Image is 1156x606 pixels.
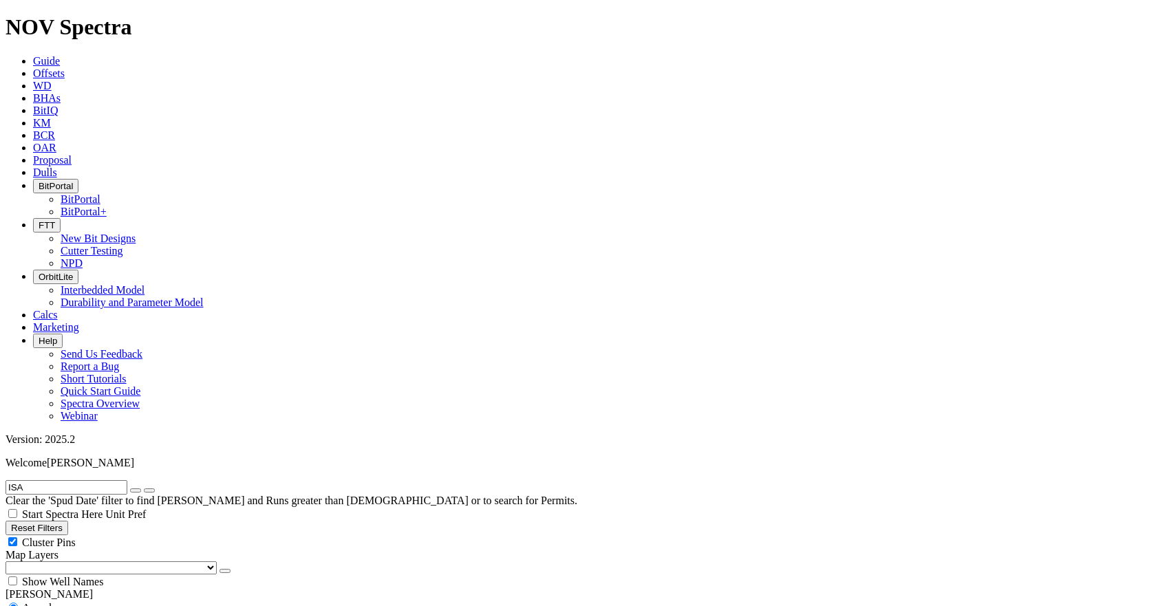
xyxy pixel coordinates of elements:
[33,105,58,116] a: BitIQ
[61,257,83,269] a: NPD
[39,336,57,346] span: Help
[6,495,577,506] span: Clear the 'Spud Date' filter to find [PERSON_NAME] and Runs greater than [DEMOGRAPHIC_DATA] or to...
[6,521,68,535] button: Reset Filters
[61,206,107,217] a: BitPortal+
[61,348,142,360] a: Send Us Feedback
[61,245,123,257] a: Cutter Testing
[6,588,1150,600] div: [PERSON_NAME]
[33,67,65,79] a: Offsets
[6,433,1150,446] div: Version: 2025.2
[33,218,61,232] button: FTT
[61,373,127,385] a: Short Tutorials
[47,457,134,468] span: [PERSON_NAME]
[39,272,73,282] span: OrbitLite
[33,321,79,333] a: Marketing
[33,334,63,348] button: Help
[61,284,144,296] a: Interbedded Model
[6,549,58,561] span: Map Layers
[39,220,55,230] span: FTT
[61,385,140,397] a: Quick Start Guide
[33,166,57,178] a: Dulls
[105,508,146,520] span: Unit Pref
[33,179,78,193] button: BitPortal
[33,309,58,321] a: Calcs
[6,457,1150,469] p: Welcome
[61,193,100,205] a: BitPortal
[6,480,127,495] input: Search
[33,80,52,91] a: WD
[22,508,103,520] span: Start Spectra Here
[61,296,204,308] a: Durability and Parameter Model
[33,129,55,141] a: BCR
[33,92,61,104] a: BHAs
[6,14,1150,40] h1: NOV Spectra
[8,509,17,518] input: Start Spectra Here
[61,232,136,244] a: New Bit Designs
[22,537,76,548] span: Cluster Pins
[61,360,119,372] a: Report a Bug
[39,181,73,191] span: BitPortal
[33,154,72,166] a: Proposal
[33,142,56,153] a: OAR
[61,410,98,422] a: Webinar
[33,117,51,129] a: KM
[61,398,140,409] a: Spectra Overview
[22,576,103,587] span: Show Well Names
[33,270,78,284] button: OrbitLite
[33,55,60,67] a: Guide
